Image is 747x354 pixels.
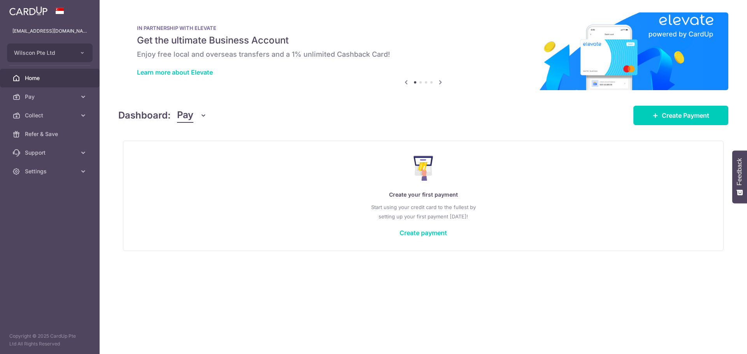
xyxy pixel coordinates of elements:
[633,106,728,125] a: Create Payment
[118,12,728,90] img: Renovation banner
[12,27,87,35] p: [EMAIL_ADDRESS][DOMAIN_NAME]
[25,93,76,101] span: Pay
[137,34,710,47] h5: Get the ultimate Business Account
[14,49,72,57] span: Wilscon Pte Ltd
[177,108,193,123] span: Pay
[137,50,710,59] h6: Enjoy free local and overseas transfers and a 1% unlimited Cashback Card!
[414,156,433,181] img: Make Payment
[25,74,76,82] span: Home
[662,111,709,120] span: Create Payment
[400,229,447,237] a: Create payment
[9,6,47,16] img: CardUp
[25,112,76,119] span: Collect
[732,150,747,203] button: Feedback - Show survey
[139,202,708,221] p: Start using your credit card to the fullest by setting up your first payment [DATE]!
[25,149,76,157] span: Support
[177,108,207,123] button: Pay
[25,130,76,138] span: Refer & Save
[139,190,708,199] p: Create your first payment
[137,25,710,31] p: IN PARTNERSHIP WITH ELEVATE
[137,68,213,76] a: Learn more about Elevate
[118,108,171,122] h4: Dashboard:
[736,158,743,185] span: Feedback
[7,44,93,62] button: Wilscon Pte Ltd
[25,167,76,175] span: Settings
